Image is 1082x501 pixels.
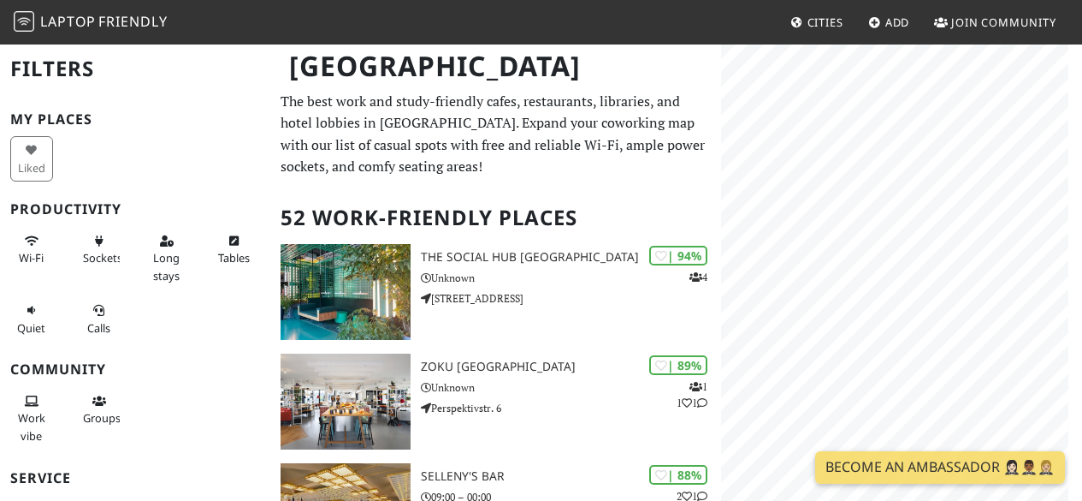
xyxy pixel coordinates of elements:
span: Join Community [951,15,1056,30]
div: | 89% [649,355,707,375]
span: Work-friendly tables [218,250,250,265]
span: People working [18,410,45,443]
span: Add [885,15,910,30]
h2: 52 Work-Friendly Places [281,192,711,244]
span: Quiet [17,320,45,336]
a: Add [861,7,917,38]
span: Group tables [83,410,121,426]
a: Join Community [927,7,1063,38]
button: Wi-Fi [10,227,53,272]
span: Power sockets [83,250,122,265]
button: Long stays [145,227,188,289]
p: 4 [689,269,707,285]
h3: Productivity [10,201,260,218]
span: Cities [807,15,843,30]
span: Long stays [153,250,180,283]
p: Perspektivstr. 6 [421,400,721,416]
button: Groups [78,387,121,432]
button: Quiet [10,296,53,342]
div: | 88% [649,465,707,485]
a: Zoku Vienna | 89% 111 Zoku [GEOGRAPHIC_DATA] Unknown Perspektivstr. 6 [270,354,721,450]
img: LaptopFriendly [14,11,34,32]
button: Work vibe [10,387,53,450]
a: LaptopFriendly LaptopFriendly [14,8,168,38]
span: Stable Wi-Fi [19,250,44,265]
img: Zoku Vienna [281,354,411,450]
span: Friendly [98,12,167,31]
h3: The Social Hub [GEOGRAPHIC_DATA] [421,250,721,265]
a: The Social Hub Vienna | 94% 4 The Social Hub [GEOGRAPHIC_DATA] Unknown [STREET_ADDRESS] [270,244,721,340]
a: Become an Ambassador 🤵🏻‍♀️🤵🏾‍♂️🤵🏼‍♀️ [815,451,1065,484]
h3: Zoku [GEOGRAPHIC_DATA] [421,360,721,374]
span: Laptop [40,12,96,31]
h2: Filters [10,43,260,95]
p: [STREET_ADDRESS] [421,290,721,307]
p: 1 1 1 [677,379,707,411]
button: Calls [78,296,121,342]
div: | 94% [649,246,707,265]
h3: Community [10,361,260,378]
p: Unknown [421,270,721,286]
h3: Service [10,470,260,486]
a: Cities [783,7,850,38]
button: Tables [213,227,256,272]
h1: [GEOGRAPHIC_DATA] [275,43,718,90]
h3: SELLENY'S Bar [421,469,721,484]
h3: My Places [10,111,260,128]
span: Video/audio calls [87,320,110,336]
img: The Social Hub Vienna [281,244,411,340]
p: Unknown [421,379,721,396]
button: Sockets [78,227,121,272]
p: The best work and study-friendly cafes, restaurants, libraries, and hotel lobbies in [GEOGRAPHIC_... [281,91,711,178]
